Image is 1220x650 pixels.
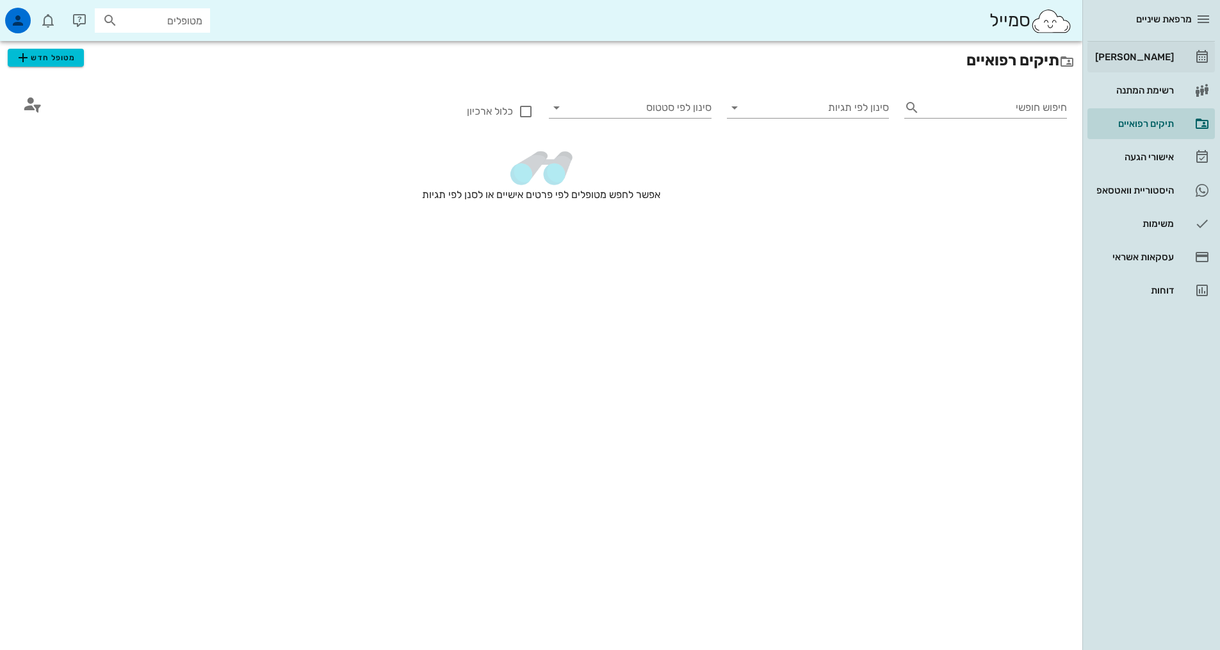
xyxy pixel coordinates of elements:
[1087,208,1215,239] a: משימות
[549,97,712,118] div: סינון לפי סטטוס
[1030,8,1072,34] img: SmileCloud logo
[38,10,45,18] span: תג
[1093,219,1174,229] div: משימות
[989,7,1072,35] div: סמייל
[1093,119,1174,129] div: תיקים רפואיים
[8,49,1075,72] h2: תיקים רפואיים
[1093,152,1174,162] div: אישורי הגעה
[1093,285,1174,296] div: דוחות
[1136,13,1192,25] span: מרפאת שיניים
[15,87,49,121] button: חיפוש מתקדם
[1087,108,1215,139] a: תיקים רפואיים
[1087,175,1215,206] a: תגהיסטוריית וואטסאפ
[1087,75,1215,106] a: רשימת המתנה
[1093,252,1174,262] div: עסקאות אשראי
[1093,185,1174,196] div: היסטוריית וואטסאפ
[8,49,84,67] button: מטופל חדש
[1093,85,1174,96] div: רשימת המתנה
[1087,242,1215,272] a: עסקאות אשראי
[8,138,1075,244] div: אפשר לחפש מטופלים לפי פרטים אישיים או לסנן לפי תגיות
[508,149,573,187] img: telescope.1f74601d.png
[1087,275,1215,306] a: דוחות
[1087,142,1215,172] a: אישורי הגעה
[371,105,513,118] label: כלול ארכיון
[1087,42,1215,72] a: [PERSON_NAME]
[727,97,890,118] div: סינון לפי תגיות
[1093,52,1174,62] div: [PERSON_NAME]
[15,50,76,65] span: מטופל חדש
